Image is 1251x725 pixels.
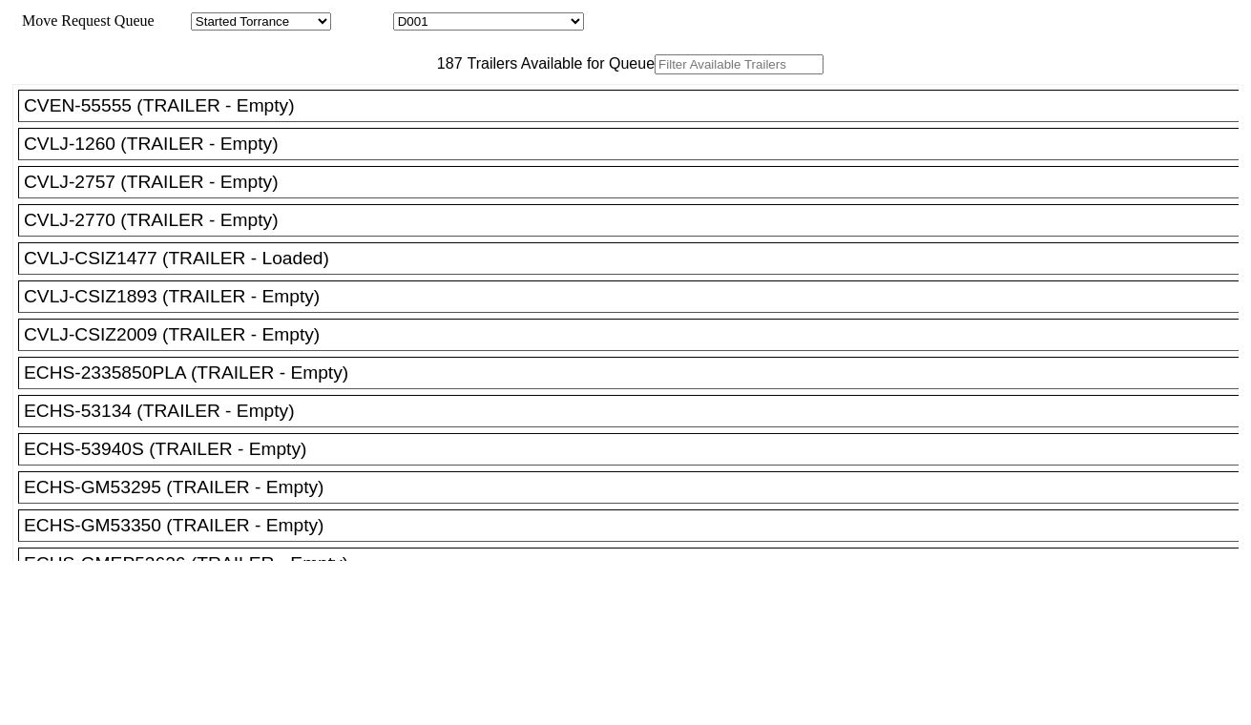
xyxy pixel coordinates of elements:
[655,54,824,74] input: Filter Available Trailers
[24,439,1250,460] div: ECHS-53940S (TRAILER - Empty)
[24,172,1250,193] div: CVLJ-2757 (TRAILER - Empty)
[24,401,1250,422] div: ECHS-53134 (TRAILER - Empty)
[427,55,463,72] span: 187
[24,134,1250,155] div: CVLJ-1260 (TRAILER - Empty)
[157,12,187,29] span: Area
[24,515,1250,536] div: ECHS-GM53350 (TRAILER - Empty)
[24,324,1250,345] div: CVLJ-CSIZ2009 (TRAILER - Empty)
[12,12,155,29] span: Move Request Queue
[24,362,1250,383] div: ECHS-2335850PLA (TRAILER - Empty)
[24,286,1250,307] div: CVLJ-CSIZ1893 (TRAILER - Empty)
[24,477,1250,498] div: ECHS-GM53295 (TRAILER - Empty)
[335,12,389,29] span: Location
[24,248,1250,269] div: CVLJ-CSIZ1477 (TRAILER - Loaded)
[24,210,1250,231] div: CVLJ-2770 (TRAILER - Empty)
[463,55,656,72] span: Trailers Available for Queue
[24,95,1250,116] div: CVEN-55555 (TRAILER - Empty)
[24,553,1250,574] div: ECHS-GMEP53626 (TRAILER - Empty)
